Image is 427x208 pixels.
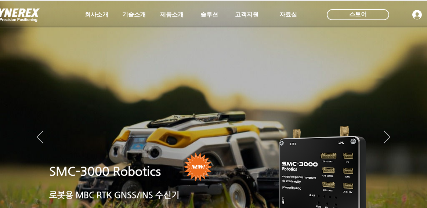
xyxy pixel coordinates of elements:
[349,10,367,18] span: 스토어
[49,190,180,200] a: 로봇용 MBC RTK GNSS/INS 수신기
[37,131,43,145] button: 이전
[122,11,146,19] span: 기술소개
[235,11,258,19] span: 고객지원
[327,9,389,20] div: 스토어
[191,7,228,22] a: 솔루션
[116,7,152,22] a: 기술소개
[49,164,161,178] a: SMC-3000 Robotics
[78,7,115,22] a: 회사소개
[85,11,108,19] span: 회사소개
[384,131,390,145] button: 다음
[270,7,307,22] a: 자료실
[200,11,218,19] span: 솔루션
[228,7,265,22] a: 고객지원
[153,7,190,22] a: 제품소개
[160,11,184,19] span: 제품소개
[279,11,297,19] span: 자료실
